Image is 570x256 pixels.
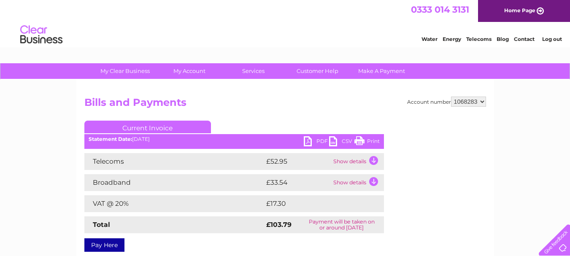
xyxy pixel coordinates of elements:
[300,216,384,233] td: Payment will be taken on or around [DATE]
[407,97,486,107] div: Account number
[443,36,461,42] a: Energy
[411,4,469,15] a: 0333 014 3131
[331,174,384,191] td: Show details
[84,174,264,191] td: Broadband
[20,22,63,48] img: logo.png
[542,36,562,42] a: Log out
[304,136,329,148] a: PDF
[347,63,416,79] a: Make A Payment
[264,153,331,170] td: £52.95
[84,121,211,133] a: Current Invoice
[354,136,380,148] a: Print
[331,153,384,170] td: Show details
[84,195,264,212] td: VAT @ 20%
[497,36,509,42] a: Blog
[93,221,110,229] strong: Total
[264,174,331,191] td: £33.54
[219,63,288,79] a: Services
[84,238,124,252] a: Pay Here
[466,36,492,42] a: Telecoms
[264,195,366,212] td: £17.30
[283,63,352,79] a: Customer Help
[86,5,485,41] div: Clear Business is a trading name of Verastar Limited (registered in [GEOGRAPHIC_DATA] No. 3667643...
[266,221,292,229] strong: £103.79
[514,36,535,42] a: Contact
[89,136,132,142] b: Statement Date:
[421,36,438,42] a: Water
[154,63,224,79] a: My Account
[84,153,264,170] td: Telecoms
[84,97,486,113] h2: Bills and Payments
[329,136,354,148] a: CSV
[90,63,160,79] a: My Clear Business
[84,136,384,142] div: [DATE]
